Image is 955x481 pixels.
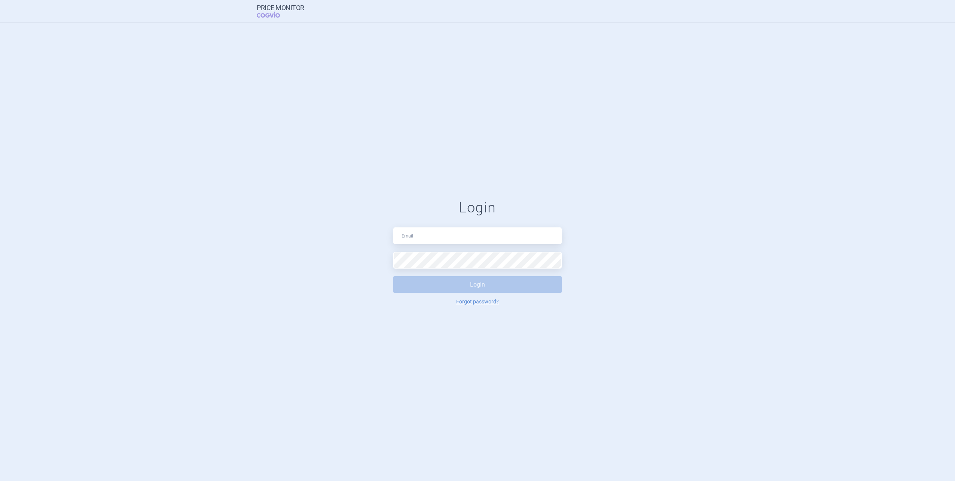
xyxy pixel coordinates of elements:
[393,227,562,244] input: Email
[393,199,562,217] h1: Login
[257,12,290,18] span: COGVIO
[257,4,304,12] strong: Price Monitor
[393,276,562,293] button: Login
[456,299,499,304] a: Forgot password?
[257,4,304,18] a: Price MonitorCOGVIO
